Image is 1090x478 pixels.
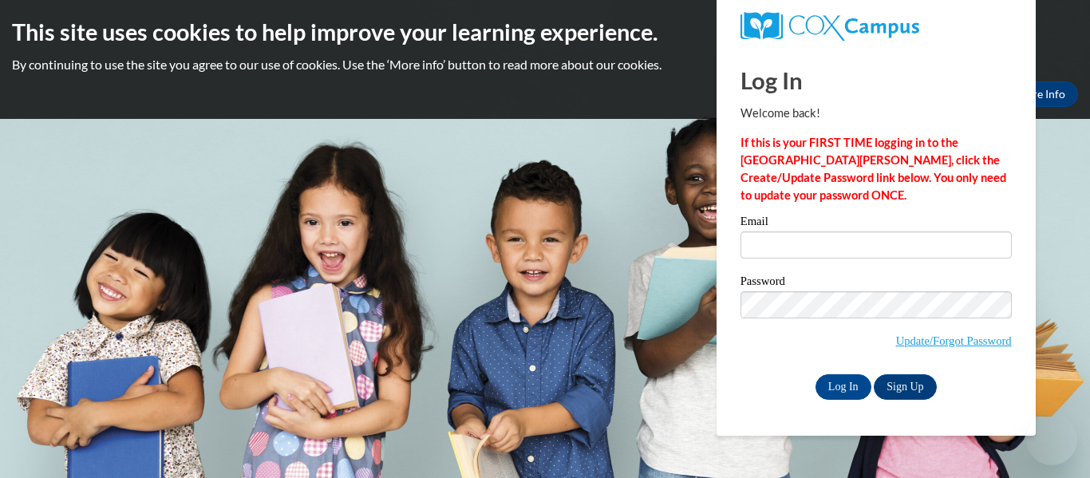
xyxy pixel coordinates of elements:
strong: If this is your FIRST TIME logging in to the [GEOGRAPHIC_DATA][PERSON_NAME], click the Create/Upd... [740,136,1006,202]
h1: Log In [740,64,1012,97]
input: Log In [816,374,871,400]
img: COX Campus [740,12,919,41]
a: Sign Up [874,374,936,400]
iframe: Button to launch messaging window [1026,414,1077,465]
label: Password [740,275,1012,291]
label: Email [740,215,1012,231]
a: COX Campus [740,12,1012,41]
a: More Info [1003,81,1078,107]
a: Update/Forgot Password [896,334,1012,347]
p: By continuing to use the site you agree to our use of cookies. Use the ‘More info’ button to read... [12,56,1078,73]
p: Welcome back! [740,105,1012,122]
h2: This site uses cookies to help improve your learning experience. [12,16,1078,48]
